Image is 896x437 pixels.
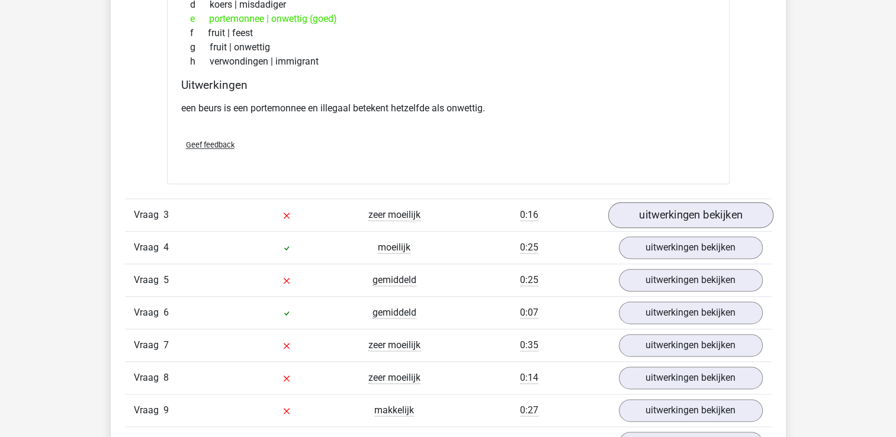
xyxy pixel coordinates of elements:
span: gemiddeld [372,307,416,319]
span: 4 [163,242,169,253]
span: Vraag [134,306,163,320]
div: fruit | feest [181,26,715,40]
span: h [190,54,210,69]
span: 0:27 [520,404,538,416]
a: uitwerkingen bekijken [619,236,763,259]
span: moeilijk [378,242,410,253]
span: 8 [163,372,169,383]
span: makkelijk [374,404,414,416]
span: g [190,40,210,54]
a: uitwerkingen bekijken [619,269,763,291]
div: verwondingen | immigrant [181,54,715,69]
span: Vraag [134,240,163,255]
span: gemiddeld [372,274,416,286]
h4: Uitwerkingen [181,78,715,92]
span: 0:14 [520,372,538,384]
div: fruit | onwettig [181,40,715,54]
span: e [190,12,209,26]
a: uitwerkingen bekijken [619,301,763,324]
p: een beurs is een portemonnee en illegaal betekent hetzelfde als onwettig. [181,101,715,115]
span: 9 [163,404,169,416]
span: 0:16 [520,209,538,221]
div: portemonnee | onwettig (goed) [181,12,715,26]
span: Vraag [134,208,163,222]
a: uitwerkingen bekijken [619,334,763,356]
a: uitwerkingen bekijken [619,367,763,389]
span: 5 [163,274,169,285]
span: 0:25 [520,242,538,253]
span: f [190,26,208,40]
span: Geef feedback [186,140,235,149]
span: zeer moeilijk [368,339,420,351]
span: Vraag [134,273,163,287]
span: Vraag [134,403,163,417]
span: Vraag [134,371,163,385]
span: 7 [163,339,169,351]
span: 0:07 [520,307,538,319]
span: 3 [163,209,169,220]
span: zeer moeilijk [368,372,420,384]
span: 6 [163,307,169,318]
a: uitwerkingen bekijken [619,399,763,422]
span: 0:25 [520,274,538,286]
span: 0:35 [520,339,538,351]
span: Vraag [134,338,163,352]
span: zeer moeilijk [368,209,420,221]
a: uitwerkingen bekijken [608,203,773,229]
